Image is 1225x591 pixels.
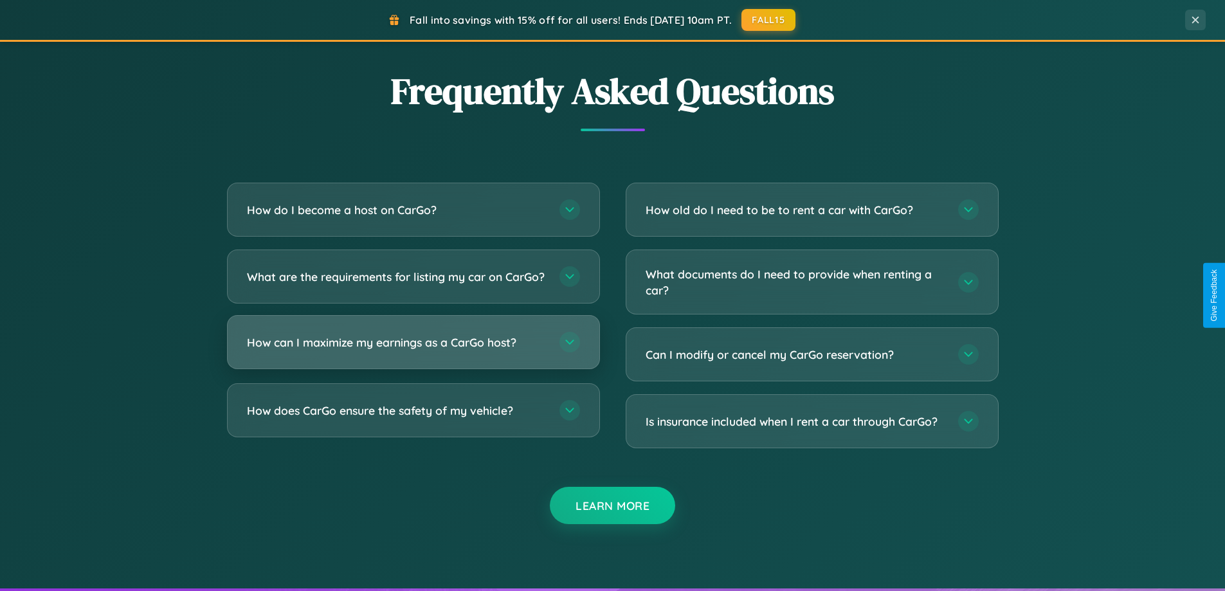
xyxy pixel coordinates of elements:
[1210,269,1219,322] div: Give Feedback
[550,487,675,524] button: Learn More
[741,9,795,31] button: FALL15
[247,334,547,350] h3: How can I maximize my earnings as a CarGo host?
[227,66,999,116] h2: Frequently Asked Questions
[646,414,945,430] h3: Is insurance included when I rent a car through CarGo?
[247,403,547,419] h3: How does CarGo ensure the safety of my vehicle?
[247,202,547,218] h3: How do I become a host on CarGo?
[247,269,547,285] h3: What are the requirements for listing my car on CarGo?
[410,14,732,26] span: Fall into savings with 15% off for all users! Ends [DATE] 10am PT.
[646,347,945,363] h3: Can I modify or cancel my CarGo reservation?
[646,202,945,218] h3: How old do I need to be to rent a car with CarGo?
[646,266,945,298] h3: What documents do I need to provide when renting a car?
